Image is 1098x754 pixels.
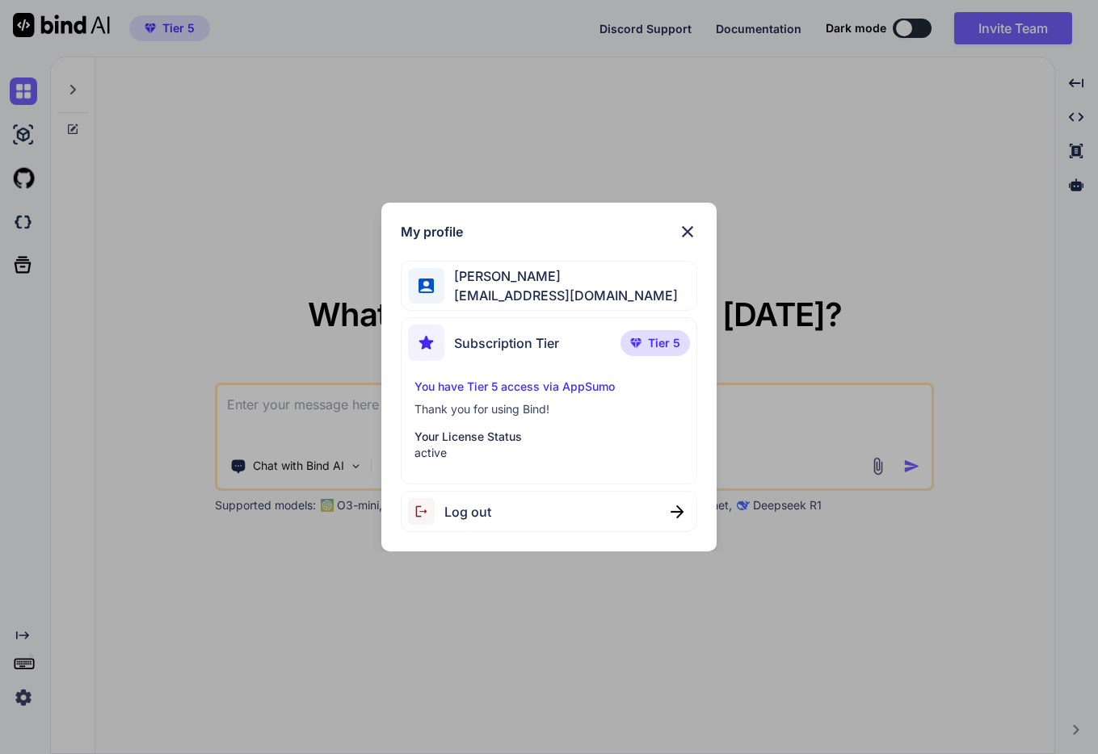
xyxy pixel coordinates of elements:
img: close [678,222,697,241]
span: Log out [444,502,491,522]
p: Thank you for using Bind! [414,401,684,417]
span: Subscription Tier [454,333,559,353]
span: [EMAIL_ADDRESS][DOMAIN_NAME] [444,286,678,305]
p: You have Tier 5 access via AppSumo [414,379,684,395]
img: close [671,505,684,518]
img: subscription [408,325,444,361]
span: Tier 5 [648,335,680,351]
img: profile [419,279,434,294]
img: logout [408,498,444,525]
h1: My profile [401,222,463,241]
p: active [414,445,684,461]
p: Your License Status [414,429,684,445]
img: premium [630,338,642,348]
span: [PERSON_NAME] [444,266,678,286]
